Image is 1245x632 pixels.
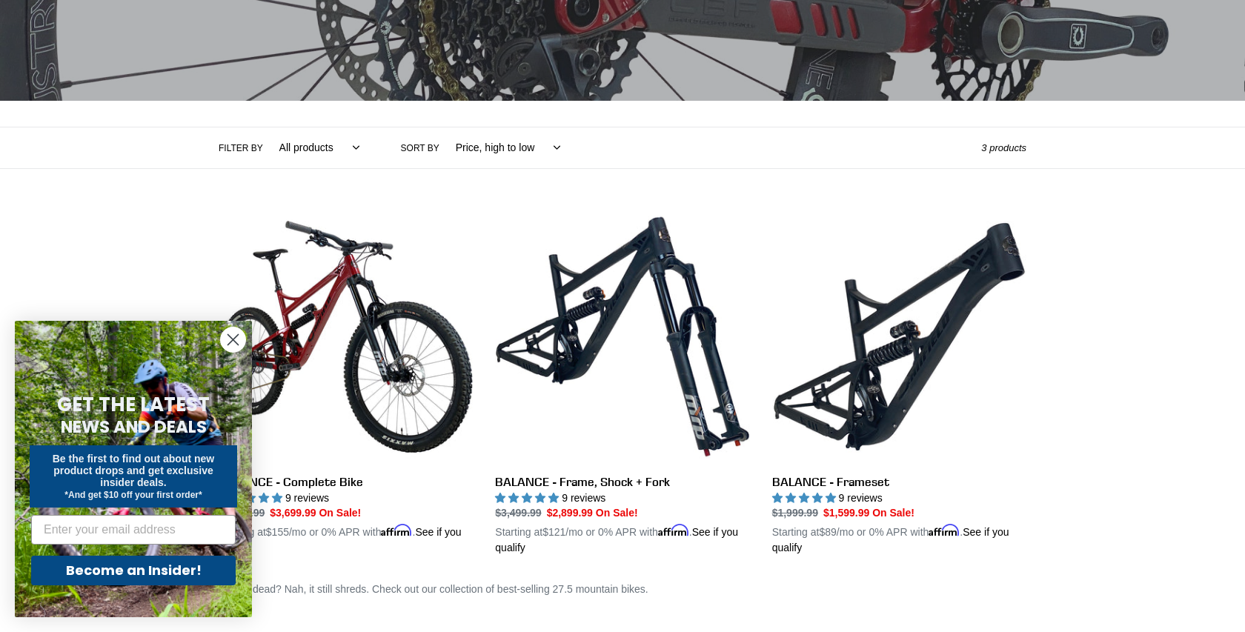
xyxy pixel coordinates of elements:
[61,415,207,439] span: NEWS AND DEALS
[57,391,210,418] span: GET THE LATEST
[220,327,246,353] button: Close dialog
[178,582,1067,597] div: Is 27.5 dead? Nah, it still shreds. Check out our collection of best-selling 27.5 mountain bikes.
[31,556,236,585] button: Become an Insider!
[64,490,202,500] span: *And get $10 off your first order*
[31,515,236,545] input: Enter your email address
[981,142,1026,153] span: 3 products
[219,142,263,155] label: Filter by
[401,142,439,155] label: Sort by
[53,453,215,488] span: Be the first to find out about new product drops and get exclusive insider deals.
